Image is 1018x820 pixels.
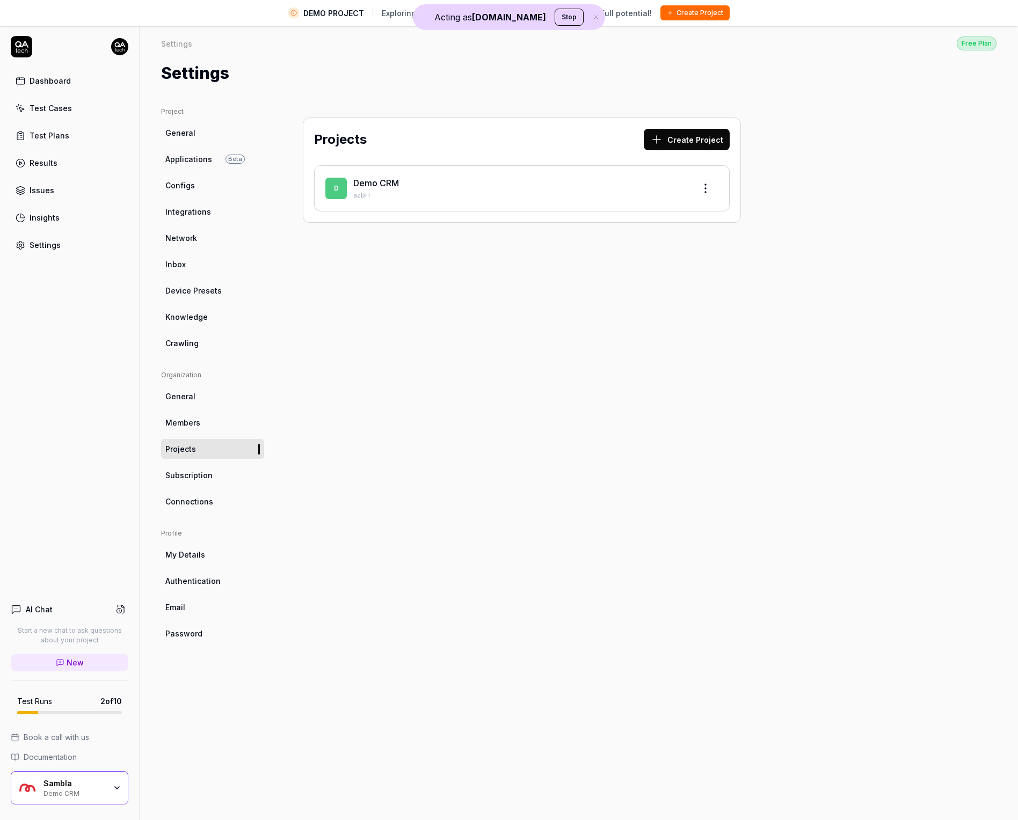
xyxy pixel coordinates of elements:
h1: Settings [161,61,229,85]
div: Test Plans [30,130,69,141]
a: ApplicationsBeta [161,149,264,169]
a: Results [11,152,128,173]
a: Email [161,597,264,617]
span: Applications [165,153,212,165]
div: Sambla [43,779,106,788]
div: Project [161,107,264,116]
a: Device Presets [161,281,264,301]
a: Issues [11,180,128,201]
a: Inbox [161,254,264,274]
span: My Details [165,549,205,560]
span: Authentication [165,575,221,587]
a: General [161,386,264,406]
div: Profile [161,529,264,538]
a: Password [161,624,264,643]
span: Projects [165,443,196,455]
div: Issues [30,185,54,196]
span: Subscription [165,470,213,481]
button: Create Project [660,5,730,20]
a: Network [161,228,264,248]
h5: Test Runs [17,697,52,706]
span: Book a call with us [24,731,89,743]
div: Settings [30,239,61,251]
a: Documentation [11,751,128,763]
span: Knowledge [165,311,208,323]
img: Sambla Logo [18,778,37,797]
a: Test Plans [11,125,128,146]
a: Knowledge [161,307,264,327]
a: Subscription [161,465,264,485]
div: Demo CRM [43,788,106,797]
a: Authentication [161,571,264,591]
span: Crawling [165,338,199,349]
img: 7ccf6c19-61ad-4a6c-8811-018b02a1b829.jpg [111,38,128,55]
a: Insights [11,207,128,228]
a: Book a call with us [11,731,128,743]
a: My Details [161,545,264,565]
a: Settings [11,235,128,255]
span: DEMO PROJECT [303,8,364,19]
div: Results [30,157,57,169]
a: Dashboard [11,70,128,91]
div: Dashboard [30,75,71,86]
span: Network [165,232,197,244]
button: Free Plan [957,36,997,50]
h2: Projects [314,130,367,149]
button: Sambla LogoSamblaDemo CRM [11,771,128,804]
a: Projects [161,439,264,459]
span: New [67,657,84,668]
a: Integrations [161,202,264,222]
a: General [161,123,264,143]
button: Stop [555,9,584,26]
span: D [325,178,347,199]
span: Beta [226,155,245,164]
span: Documentation [24,751,77,763]
a: Configs [161,175,264,195]
a: Members [161,413,264,433]
a: Crawling [161,333,264,353]
div: Settings [161,38,192,49]
span: Connections [165,496,213,507]
a: Demo CRM [353,178,399,188]
span: 2 of 10 [100,695,122,707]
span: Device Presets [165,285,222,296]
p: azbH [353,191,686,200]
span: Configs [165,180,195,191]
div: Organization [161,370,264,380]
span: Password [165,628,202,639]
a: Connections [161,492,264,511]
div: Test Cases [30,102,72,114]
a: Test Cases [11,98,128,119]
h4: AI Chat [26,604,53,615]
p: Start a new chat to ask questions about your project [11,626,128,645]
span: Integrations [165,206,211,217]
a: New [11,654,128,671]
span: Email [165,602,185,613]
button: Create Project [644,129,730,150]
span: General [165,127,195,138]
span: General [165,391,195,402]
span: Inbox [165,259,186,270]
span: Exploring our features? Create your own project to unlock full potential! [382,8,652,19]
span: Members [165,417,200,428]
div: Insights [30,212,60,223]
